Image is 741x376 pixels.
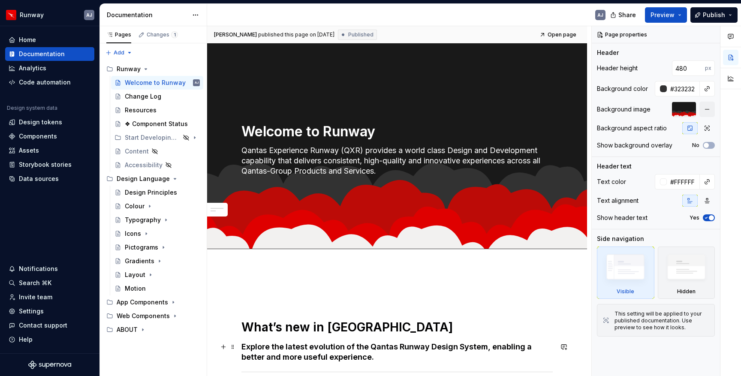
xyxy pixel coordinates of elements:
div: Design Principles [125,188,177,197]
div: Code automation [19,78,71,87]
div: Design tokens [19,118,62,126]
img: 6b187050-a3ed-48aa-8485-808e17fcee26.png [6,10,16,20]
div: ❖ Component Status [125,120,188,128]
div: Settings [19,307,44,316]
div: Show background overlay [597,141,672,150]
button: Notifications [5,262,94,276]
div: AJ [597,12,603,18]
a: Assets [5,144,94,157]
div: Documentation [19,50,65,58]
button: Help [5,333,94,346]
span: Preview [651,11,675,19]
div: App Components [103,295,203,309]
div: Hidden [658,247,715,299]
div: Data sources [19,174,59,183]
a: Design Principles [111,186,203,199]
div: Documentation [107,11,188,19]
button: Preview [645,7,687,23]
div: Icons [125,229,141,238]
div: Start Developing (AEM) [111,131,203,144]
a: Typography [111,213,203,227]
a: Gradients [111,254,203,268]
span: Open page [548,31,576,38]
div: Background color [597,84,648,93]
button: Search ⌘K [5,276,94,290]
a: Change Log [111,90,203,103]
textarea: Qantas Experience Runway (QXR) provides a world class Design and Development capability that deli... [240,144,551,178]
button: RunwayAJ [2,6,98,24]
div: Layout [125,271,145,279]
div: Resources [125,106,157,114]
div: Pictograms [125,243,158,252]
div: Pages [106,31,131,38]
div: Runway [103,62,203,76]
a: Code automation [5,75,94,89]
div: Runway [20,11,44,19]
div: Header height [597,64,638,72]
a: Icons [111,227,203,241]
span: Share [618,11,636,19]
div: Assets [19,146,39,155]
div: Changes [147,31,178,38]
div: Content [125,147,149,156]
div: Design Language [103,172,203,186]
div: Show header text [597,214,648,222]
div: Visible [597,247,654,299]
span: [PERSON_NAME] [214,31,257,38]
div: AJ [86,12,92,18]
a: Components [5,129,94,143]
div: Welcome to Runway [125,78,186,87]
div: Web Components [117,312,170,320]
span: Publish [703,11,725,19]
button: Share [606,7,642,23]
div: Search ⌘K [19,279,51,287]
div: Colour [125,202,145,211]
p: px [705,65,711,72]
input: Auto [667,81,700,96]
a: Pictograms [111,241,203,254]
label: No [692,142,699,149]
button: Publish [690,7,738,23]
a: Home [5,33,94,47]
div: Header [597,48,619,57]
div: Text alignment [597,196,639,205]
a: Layout [111,268,203,282]
div: Contact support [19,321,67,330]
div: Components [19,132,57,141]
div: Invite team [19,293,52,301]
div: Text color [597,177,626,186]
div: Gradients [125,257,154,265]
div: Visible [617,288,634,295]
div: Home [19,36,36,44]
div: Accessibility [125,161,163,169]
div: Design system data [7,105,57,111]
input: Auto [672,60,705,76]
a: Accessibility [111,158,203,172]
a: Storybook stories [5,158,94,171]
div: ABOUT [103,323,203,337]
div: This setting will be applied to your published documentation. Use preview to see how it looks. [614,310,709,331]
span: Add [114,49,124,56]
a: ❖ Component Status [111,117,203,131]
a: Resources [111,103,203,117]
div: App Components [117,298,168,307]
div: Typography [125,216,161,224]
textarea: Welcome to Runway [240,121,551,142]
div: AJ [195,78,199,87]
svg: Supernova Logo [28,361,71,369]
div: Runway [117,65,141,73]
div: Hidden [677,288,696,295]
a: Settings [5,304,94,318]
h4: Explore the latest evolution of the Qantas Runway Design System, enabling a better and more usefu... [241,342,553,362]
a: Documentation [5,47,94,61]
a: Welcome to RunwayAJ [111,76,203,90]
div: Page tree [103,62,203,337]
div: ABOUT [117,325,138,334]
div: Background image [597,105,651,114]
div: Analytics [19,64,46,72]
div: Start Developing (AEM) [125,133,180,142]
a: Invite team [5,290,94,304]
input: Auto [667,174,700,190]
label: Yes [690,214,699,221]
